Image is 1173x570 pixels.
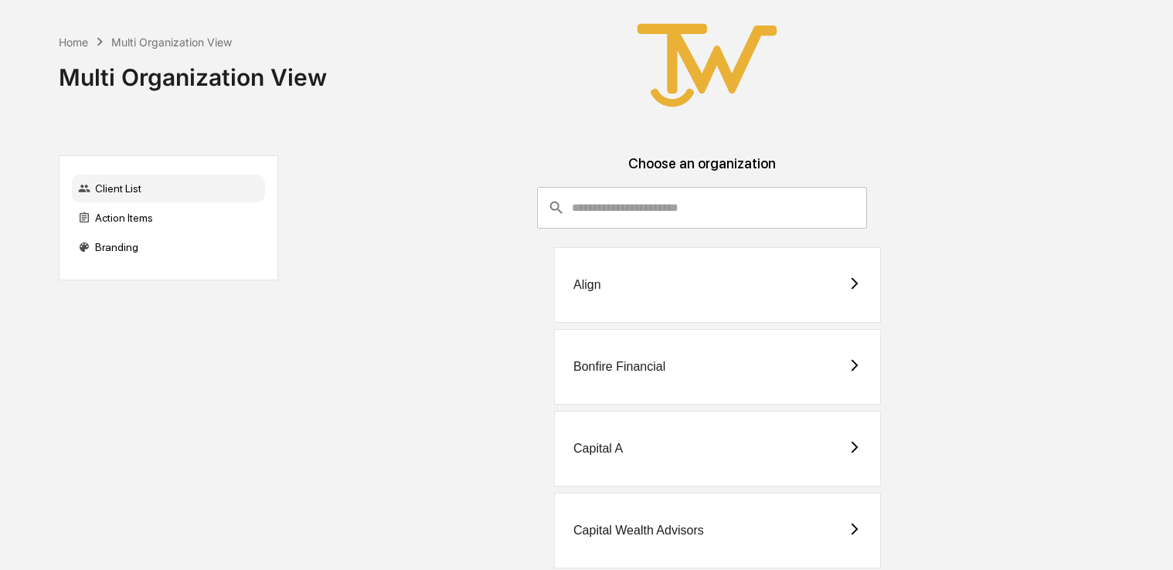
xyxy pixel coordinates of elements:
img: True West [630,12,784,118]
div: consultant-dashboard__filter-organizations-search-bar [537,187,866,229]
div: Align [573,278,601,292]
div: Action Items [72,204,265,232]
div: Client List [72,175,265,202]
div: Multi Organization View [111,36,232,49]
div: Capital Wealth Advisors [573,524,704,538]
div: Branding [72,233,265,261]
div: Multi Organization View [59,51,327,91]
div: Choose an organization [291,155,1114,187]
div: Bonfire Financial [573,360,665,374]
div: Home [59,36,88,49]
div: Capital A [573,442,623,456]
